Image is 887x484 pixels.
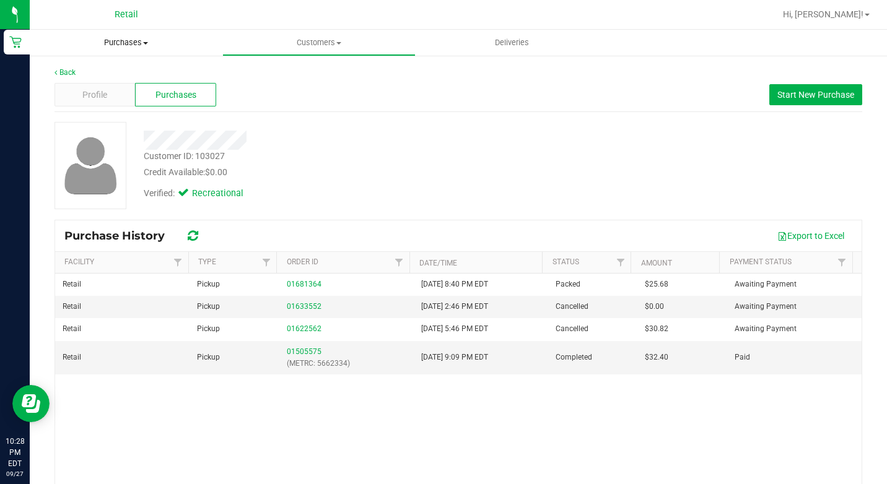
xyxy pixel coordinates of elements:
[553,257,579,266] a: Status
[416,30,608,56] a: Deliveries
[197,323,220,335] span: Pickup
[478,37,546,48] span: Deliveries
[783,9,863,19] span: Hi, [PERSON_NAME]!
[167,252,188,273] a: Filter
[198,257,216,266] a: Type
[769,225,852,246] button: Export to Excel
[63,301,81,313] span: Retail
[421,279,488,290] span: [DATE] 8:40 PM EDT
[421,301,488,313] span: [DATE] 2:46 PM EDT
[58,134,123,197] img: user-icon.png
[556,301,588,313] span: Cancelled
[12,385,50,422] iframe: Resource center
[63,279,81,290] span: Retail
[115,9,138,20] span: Retail
[421,352,488,363] span: [DATE] 9:09 PM EDT
[645,301,664,313] span: $0.00
[144,166,538,179] div: Credit Available:
[735,323,797,335] span: Awaiting Payment
[6,469,24,478] p: 09/27
[63,323,81,335] span: Retail
[223,37,414,48] span: Customers
[222,30,415,56] a: Customers
[9,36,22,48] inline-svg: Retail
[192,187,242,201] span: Recreational
[287,302,321,311] a: 01633552
[421,323,488,335] span: [DATE] 5:46 PM EDT
[641,259,672,267] a: Amount
[197,279,220,290] span: Pickup
[144,187,242,201] div: Verified:
[645,279,668,290] span: $25.68
[556,279,580,290] span: Packed
[287,280,321,288] a: 01681364
[205,167,227,177] span: $0.00
[769,84,862,105] button: Start New Purchase
[735,301,797,313] span: Awaiting Payment
[610,252,631,273] a: Filter
[6,436,24,469] p: 10:28 PM EDT
[645,323,668,335] span: $30.82
[287,358,406,369] p: (METRC: 5662334)
[287,347,321,356] a: 01505575
[30,37,222,48] span: Purchases
[144,150,225,163] div: Customer ID: 103027
[832,252,852,273] a: Filter
[30,30,222,56] a: Purchases
[287,324,321,333] a: 01622562
[389,252,409,273] a: Filter
[82,89,107,102] span: Profile
[556,323,588,335] span: Cancelled
[256,252,276,273] a: Filter
[287,257,318,266] a: Order ID
[556,352,592,363] span: Completed
[645,352,668,363] span: $32.40
[55,68,76,77] a: Back
[735,352,750,363] span: Paid
[64,229,177,243] span: Purchase History
[197,352,220,363] span: Pickup
[63,352,81,363] span: Retail
[64,257,94,266] a: Facility
[735,279,797,290] span: Awaiting Payment
[777,90,854,100] span: Start New Purchase
[730,257,792,266] a: Payment Status
[197,301,220,313] span: Pickup
[419,259,457,267] a: Date/Time
[155,89,196,102] span: Purchases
